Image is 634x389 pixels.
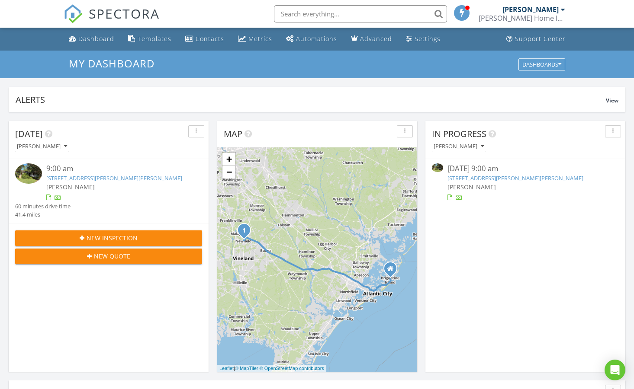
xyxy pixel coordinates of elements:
[447,163,603,174] div: [DATE] 9:00 am
[260,366,324,371] a: © OpenStreetMap contributors
[503,31,569,47] a: Support Center
[283,31,341,47] a: Automations (Basic)
[222,166,235,179] a: Zoom out
[125,31,175,47] a: Templates
[415,35,441,43] div: Settings
[432,163,619,202] a: [DATE] 9:00 am [STREET_ADDRESS][PERSON_NAME][PERSON_NAME] [PERSON_NAME]
[522,61,561,67] div: Dashboards
[432,141,486,153] button: [PERSON_NAME]
[16,94,606,105] div: Alerts
[196,35,224,43] div: Contacts
[182,31,228,47] a: Contacts
[348,31,396,47] a: Advanced
[138,35,171,43] div: Templates
[15,210,71,219] div: 41.4 miles
[46,163,187,174] div: 9:00 am
[224,128,242,140] span: Map
[235,366,258,371] a: © MapTiler
[605,360,625,380] div: Open Intercom Messenger
[15,249,202,264] button: New Quote
[606,97,618,104] span: View
[248,35,272,43] div: Metrics
[64,4,83,23] img: The Best Home Inspection Software - Spectora
[15,202,71,210] div: 60 minutes drive time
[65,31,118,47] a: Dashboard
[87,233,138,242] span: New Inspection
[46,174,182,182] a: [STREET_ADDRESS][PERSON_NAME][PERSON_NAME]
[217,365,326,372] div: |
[15,141,69,153] button: [PERSON_NAME]
[235,31,276,47] a: Metrics
[244,230,249,235] div: 104 Conwell Ave, Newfield, NJ 08344
[15,163,202,219] a: 9:00 am [STREET_ADDRESS][PERSON_NAME][PERSON_NAME] [PERSON_NAME] 60 minutes drive time 41.4 miles
[69,56,154,70] span: My Dashboard
[502,5,559,14] div: [PERSON_NAME]
[274,5,447,22] input: Search everything...
[15,128,43,140] span: [DATE]
[479,14,565,22] div: Kane Home Inspection Services LLC
[518,58,565,70] button: Dashboards
[432,163,443,172] img: 9331719%2Freports%2F7099ed25-5100-4ab7-9c1c-c5cb8c458811%2Fcover_photos%2FjMzbHW3qOLkEqcvuiqmH%2F...
[15,230,202,246] button: New Inspection
[360,35,392,43] div: Advanced
[222,153,235,166] a: Zoom in
[15,163,42,183] img: 9331719%2Freports%2F7099ed25-5100-4ab7-9c1c-c5cb8c458811%2Fcover_photos%2FjMzbHW3qOLkEqcvuiqmH%2F...
[219,366,234,371] a: Leaflet
[402,31,444,47] a: Settings
[89,4,160,22] span: SPECTORA
[64,12,160,30] a: SPECTORA
[434,143,484,150] div: [PERSON_NAME]
[242,228,246,234] i: 1
[94,252,130,261] span: New Quote
[17,143,67,150] div: [PERSON_NAME]
[390,268,396,274] div: 4 MacDonald Place, Brigantine NJ 08203
[432,128,486,140] span: In Progress
[447,183,496,191] span: [PERSON_NAME]
[296,35,337,43] div: Automations
[78,35,114,43] div: Dashboard
[447,174,583,182] a: [STREET_ADDRESS][PERSON_NAME][PERSON_NAME]
[515,35,566,43] div: Support Center
[46,183,95,191] span: [PERSON_NAME]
